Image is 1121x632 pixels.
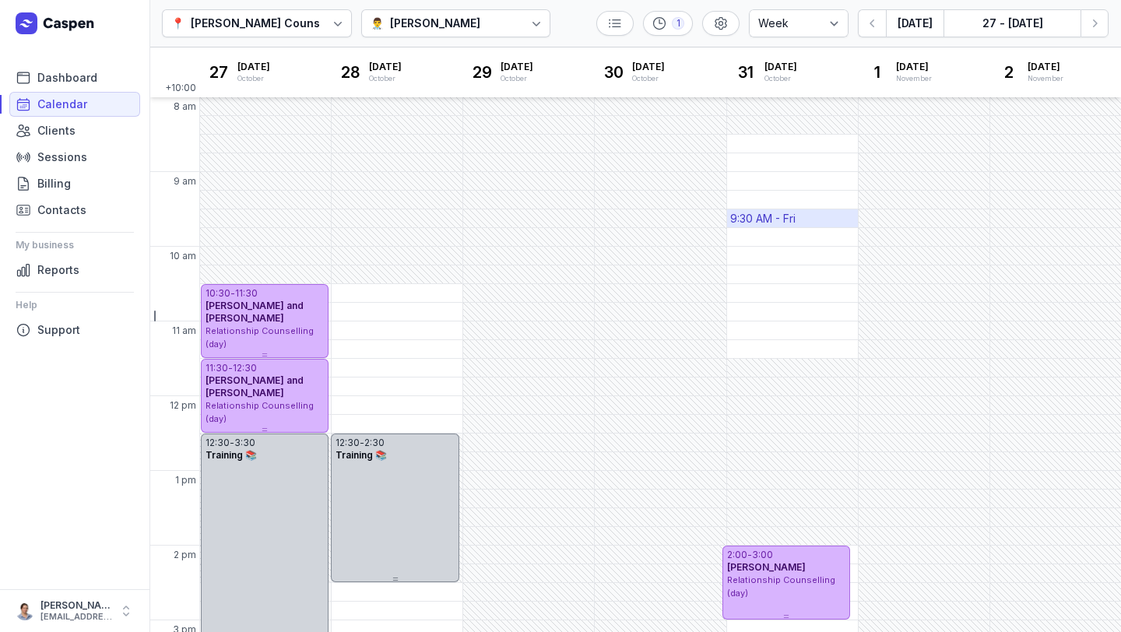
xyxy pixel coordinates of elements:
span: Sessions [37,148,87,167]
span: Relationship Counselling (day) [727,574,835,599]
div: 2:30 [364,437,385,449]
div: October [237,73,270,84]
span: [DATE] [764,61,797,73]
span: 9 am [174,175,196,188]
div: 2:00 [727,549,747,561]
div: 29 [469,60,494,85]
div: Help [16,293,134,318]
div: 30 [601,60,626,85]
span: 11 am [172,325,196,337]
img: User profile image [16,602,34,620]
div: - [228,362,233,374]
span: +10:00 [165,82,199,97]
span: 10 am [170,250,196,262]
span: Billing [37,174,71,193]
span: Support [37,321,80,339]
span: 1 pm [175,474,196,486]
div: November [896,73,932,84]
div: [EMAIL_ADDRESS][DOMAIN_NAME] [40,612,112,623]
div: 28 [338,60,363,85]
span: [DATE] [1028,61,1063,73]
div: - [360,437,364,449]
div: - [230,287,235,300]
span: [DATE] [501,61,533,73]
div: 11:30 [206,362,228,374]
div: 👨‍⚕️ [371,14,384,33]
span: Training 📚 [206,449,257,461]
span: [DATE] [237,61,270,73]
div: [PERSON_NAME] [40,599,112,612]
span: Relationship Counselling (day) [206,400,314,424]
div: My business [16,233,134,258]
span: Relationship Counselling (day) [206,325,314,349]
div: 2 [996,60,1021,85]
span: Clients [37,121,76,140]
span: Reports [37,261,79,279]
div: October [501,73,533,84]
span: Dashboard [37,68,97,87]
span: [PERSON_NAME] [727,561,806,573]
button: 27 - [DATE] [944,9,1081,37]
div: - [747,549,752,561]
div: 12:30 [206,437,230,449]
div: October [369,73,402,84]
span: 12 pm [170,399,196,412]
span: [DATE] [369,61,402,73]
div: 10:30 [206,287,230,300]
div: 3:00 [752,549,773,561]
div: 9:30 AM - Fri [730,211,796,226]
div: October [632,73,665,84]
div: 📍 [171,14,184,33]
div: 31 [733,60,758,85]
div: 12:30 [336,437,360,449]
div: 1 [672,17,684,30]
div: [PERSON_NAME] [390,14,480,33]
span: 2 pm [174,549,196,561]
span: [DATE] [632,61,665,73]
div: - [230,437,234,449]
button: [DATE] [886,9,944,37]
div: November [1028,73,1063,84]
div: 11:30 [235,287,258,300]
div: [PERSON_NAME] Counselling [191,14,350,33]
div: 3:30 [234,437,255,449]
span: 8 am [174,100,196,113]
span: [DATE] [896,61,932,73]
span: Calendar [37,95,87,114]
span: [PERSON_NAME] and [PERSON_NAME] [206,300,304,324]
span: [PERSON_NAME] and [PERSON_NAME] [206,374,304,399]
div: October [764,73,797,84]
span: Contacts [37,201,86,219]
span: Training 📚 [336,449,387,461]
div: 1 [865,60,890,85]
div: 27 [206,60,231,85]
div: 12:30 [233,362,257,374]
